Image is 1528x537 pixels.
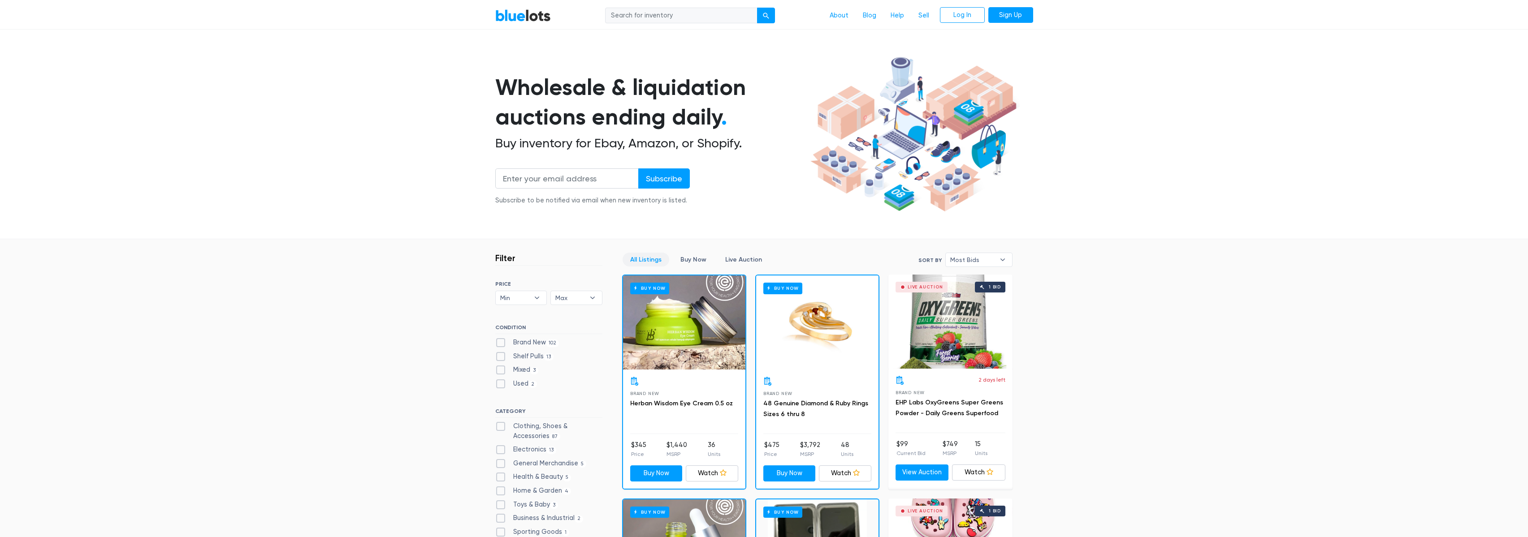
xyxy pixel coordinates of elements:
[896,399,1003,417] a: EHP Labs OxyGreens Super Greens Powder - Daily Greens Superfood
[495,338,559,348] label: Brand New
[495,527,570,537] label: Sporting Goods
[575,516,584,523] span: 2
[841,440,853,458] li: 48
[943,449,958,457] p: MSRP
[578,460,587,468] span: 5
[978,376,1005,384] p: 2 days left
[495,73,807,132] h1: Wholesale & liquidation auctions ending daily
[631,440,646,458] li: $345
[764,450,779,458] p: Price
[630,283,669,294] h6: Buy Now
[631,450,646,458] p: Price
[528,381,537,388] span: 2
[883,7,911,24] a: Help
[989,509,1001,513] div: 1 bid
[495,324,602,334] h6: CONDITION
[764,440,779,458] li: $475
[718,253,770,266] a: Live Auction
[495,513,584,523] label: Business & Industrial
[908,285,943,289] div: Live Auction
[495,445,557,455] label: Electronics
[495,352,554,361] label: Shelf Pulls
[495,281,602,287] h6: PRICE
[952,464,1005,481] a: Watch
[975,439,987,457] li: 15
[583,291,602,305] b: ▾
[605,8,758,24] input: Search for inventory
[550,502,558,509] span: 3
[550,433,561,440] span: 87
[630,391,659,396] span: Brand New
[708,440,720,458] li: 36
[630,400,733,407] a: Herban Wisdom Eye Cream 0.5 oz
[950,253,995,266] span: Most Bids
[630,507,669,518] h6: Buy Now
[495,421,602,441] label: Clothing, Shoes & Accessories
[819,465,871,481] a: Watch
[896,449,926,457] p: Current Bid
[989,285,1001,289] div: 1 bid
[940,7,985,23] a: Log In
[911,7,936,24] a: Sell
[546,447,557,454] span: 13
[495,472,571,482] label: Health & Beauty
[763,391,792,396] span: Brand New
[686,465,738,481] a: Watch
[918,256,942,264] label: Sort By
[555,291,585,305] span: Max
[495,253,515,263] h3: Filter
[763,507,802,518] h6: Buy Now
[495,486,571,496] label: Home & Garden
[888,275,1013,369] a: Live Auction 1 bid
[495,9,551,22] a: BlueLots
[495,459,587,468] label: General Merchandise
[756,275,879,369] a: Buy Now
[896,390,925,395] span: Brand New
[708,450,720,458] p: Units
[763,400,868,418] a: 48 Genuine Diamond & Ruby Rings Sizes 6 thru 8
[763,465,816,481] a: Buy Now
[563,474,571,481] span: 5
[943,439,958,457] li: $749
[630,465,683,481] a: Buy Now
[673,253,714,266] a: Buy Now
[495,136,807,151] h2: Buy inventory for Ebay, Amazon, or Shopify.
[993,253,1012,266] b: ▾
[896,464,949,481] a: View Auction
[546,339,559,347] span: 102
[638,168,690,189] input: Subscribe
[822,7,856,24] a: About
[763,283,802,294] h6: Buy Now
[495,365,539,375] label: Mixed
[800,440,820,458] li: $3,792
[623,275,745,369] a: Buy Now
[495,379,537,389] label: Used
[495,408,602,418] h6: CATEGORY
[975,449,987,457] p: Units
[500,291,530,305] span: Min
[908,509,943,513] div: Live Auction
[856,7,883,24] a: Blog
[495,500,558,510] label: Toys & Baby
[530,367,539,374] span: 3
[544,353,554,361] span: 13
[667,440,687,458] li: $1,440
[721,103,727,130] span: .
[988,7,1033,23] a: Sign Up
[896,439,926,457] li: $99
[528,291,546,305] b: ▾
[623,253,669,266] a: All Listings
[562,488,571,495] span: 4
[562,529,570,536] span: 1
[800,450,820,458] p: MSRP
[807,53,1020,216] img: hero-ee84e7d0318cb26816c560f6b4441b76977f77a177738b4e94f68c95b2b83dbb.png
[495,168,639,189] input: Enter your email address
[667,450,687,458] p: MSRP
[495,196,690,206] div: Subscribe to be notified via email when new inventory is listed.
[841,450,853,458] p: Units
